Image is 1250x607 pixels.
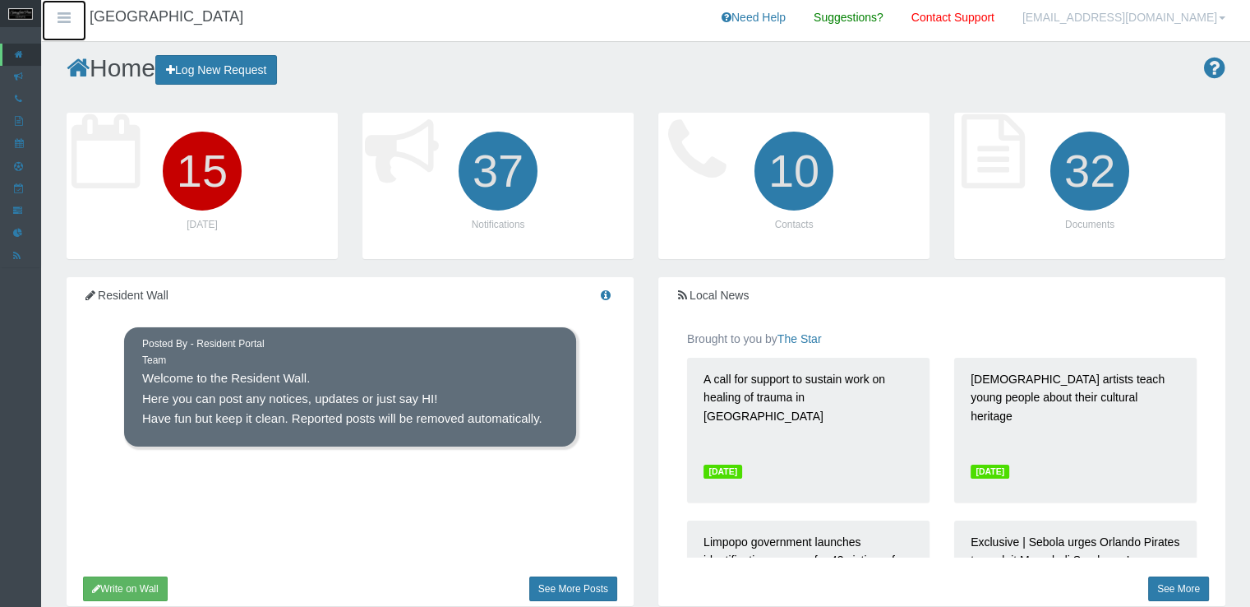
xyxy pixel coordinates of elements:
button: Write on Wall [83,577,168,601]
i: 37 [452,125,544,217]
a: See More Posts [529,577,617,601]
a: 37 Notifications [362,113,634,258]
a: See More [1148,577,1209,601]
p: [DATE] [83,217,321,233]
h4: [GEOGRAPHIC_DATA] [90,9,243,25]
p: Contacts [675,217,913,233]
a: A call for support to sustain work on healing of trauma in [GEOGRAPHIC_DATA] [DATE] [687,358,929,503]
i: 10 [748,125,840,217]
a: 32 Documents [954,113,1225,258]
span: [DATE] [703,465,742,479]
p: Brought to you by [687,330,1197,349]
a: Log New Request [155,55,277,86]
p: Notifications [379,217,617,233]
h2: Home [67,54,1225,85]
h5: Local News [675,290,1209,302]
i: 15 [156,125,248,217]
a: 10 Contacts [658,113,929,258]
a: [DEMOGRAPHIC_DATA] artists teach young people about their cultural heritage [DATE] [954,358,1197,503]
div: Posted By - Resident Portal Team [142,336,265,368]
span: [DATE] [971,465,1009,479]
a: The Star [777,332,822,345]
p: A call for support to sustain work on healing of trauma in [GEOGRAPHIC_DATA] [703,370,913,452]
i: 32 [1044,125,1136,217]
p: Documents [971,217,1209,233]
p: Welcome to the Resident Wall. Here you can post any notices, updates or just say HI! Have fun but... [142,368,558,429]
h5: Resident Wall [83,290,617,302]
p: [DEMOGRAPHIC_DATA] artists teach young people about their cultural heritage [971,370,1180,452]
